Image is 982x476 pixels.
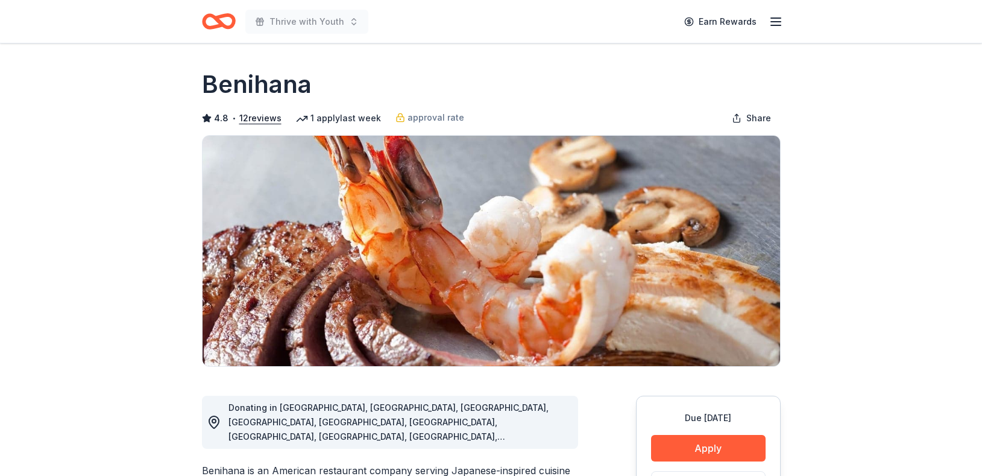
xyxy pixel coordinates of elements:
[245,10,368,34] button: Thrive with Youth
[395,110,464,125] a: approval rate
[677,11,764,33] a: Earn Rewards
[203,136,780,366] img: Image for Benihana
[408,110,464,125] span: approval rate
[651,411,766,425] div: Due [DATE]
[202,68,312,101] h1: Benihana
[296,111,381,125] div: 1 apply last week
[239,111,282,125] button: 12reviews
[202,7,236,36] a: Home
[651,435,766,462] button: Apply
[231,113,236,123] span: •
[214,111,228,125] span: 4.8
[722,106,781,130] button: Share
[746,111,771,125] span: Share
[269,14,344,29] span: Thrive with Youth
